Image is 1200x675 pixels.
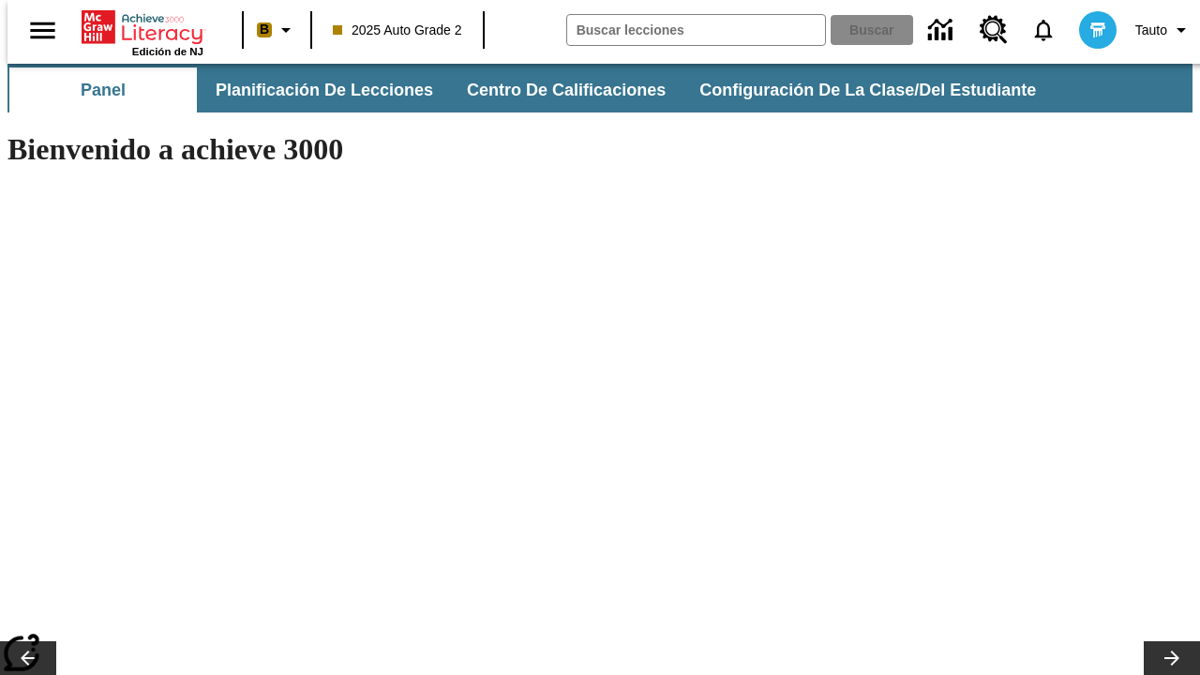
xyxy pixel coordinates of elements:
span: B [260,18,269,41]
div: Subbarra de navegación [7,67,1053,112]
h1: Bienvenido a achieve 3000 [7,132,817,167]
button: Boost El color de la clase es anaranjado claro. Cambiar el color de la clase. [249,13,305,47]
input: Buscar campo [567,15,825,45]
span: Tauto [1135,21,1167,40]
div: Portada [82,7,203,57]
a: Centro de recursos, Se abrirá en una pestaña nueva. [968,5,1019,55]
a: Centro de información [917,5,968,56]
button: Planificación de lecciones [201,67,448,112]
img: avatar image [1079,11,1117,49]
button: Centro de calificaciones [452,67,681,112]
span: Panel [81,80,126,101]
div: Subbarra de navegación [7,64,1192,112]
button: Panel [9,67,197,112]
button: Escoja un nuevo avatar [1068,6,1128,54]
button: Abrir el menú lateral [15,3,70,58]
a: Notificaciones [1019,6,1068,54]
span: Configuración de la clase/del estudiante [699,80,1036,101]
span: Centro de calificaciones [467,80,666,101]
button: Carrusel de lecciones, seguir [1144,641,1200,675]
span: 2025 Auto Grade 2 [333,21,462,40]
span: Edición de NJ [132,46,203,57]
button: Configuración de la clase/del estudiante [684,67,1051,112]
span: Planificación de lecciones [216,80,433,101]
a: Portada [82,8,203,46]
button: Perfil/Configuración [1128,13,1200,47]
